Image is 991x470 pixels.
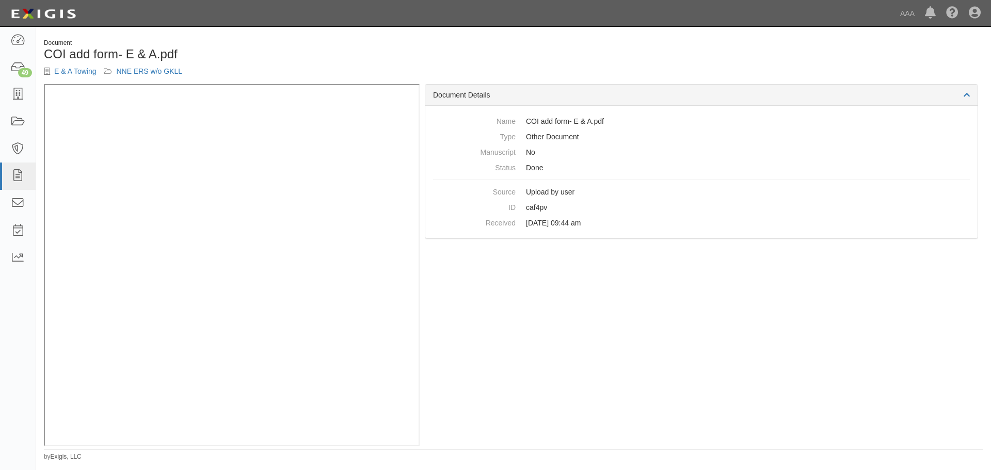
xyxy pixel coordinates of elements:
[433,129,516,142] dt: Type
[433,200,970,215] dd: caf4pv
[51,453,82,460] a: Exigis, LLC
[8,5,79,23] img: logo-5460c22ac91f19d4615b14bd174203de0afe785f0fc80cf4dbbc73dc1793850b.png
[895,3,920,24] a: AAA
[433,184,516,197] dt: Source
[433,144,970,160] dd: No
[44,452,82,461] small: by
[433,129,970,144] dd: Other Document
[946,7,958,20] i: Help Center - Complianz
[433,114,516,126] dt: Name
[18,68,32,77] div: 49
[433,215,516,228] dt: Received
[433,184,970,200] dd: Upload by user
[44,47,506,61] h1: COI add form- E & A.pdf
[44,39,506,47] div: Document
[116,67,182,75] a: NNE ERS w/o GKLL
[433,160,516,173] dt: Status
[433,215,970,231] dd: [DATE] 09:44 am
[433,114,970,129] dd: COI add form- E & A.pdf
[54,67,96,75] a: E & A Towing
[433,200,516,213] dt: ID
[433,144,516,157] dt: Manuscript
[433,160,970,175] dd: Done
[425,85,978,106] div: Document Details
